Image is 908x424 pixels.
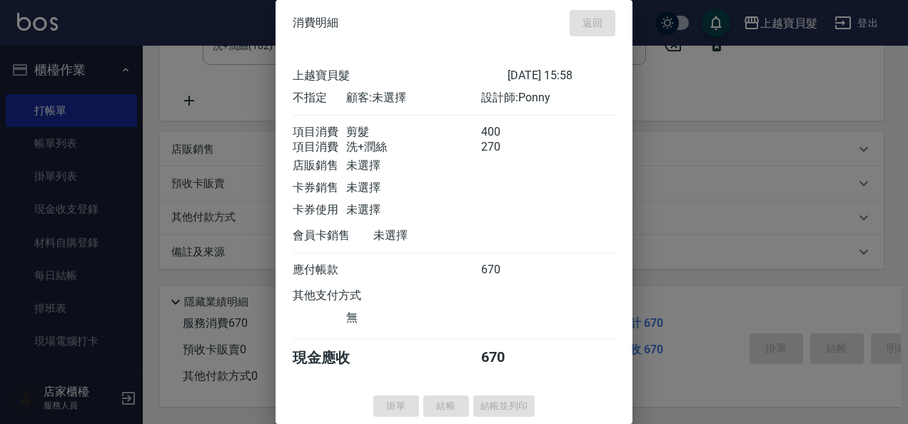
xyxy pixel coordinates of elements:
div: [DATE] 15:58 [508,69,615,84]
div: 剪髮 [346,125,480,140]
div: 應付帳款 [293,263,346,278]
div: 無 [346,311,480,325]
div: 會員卡銷售 [293,228,373,243]
div: 現金應收 [293,348,373,368]
div: 670 [481,348,535,368]
div: 卡券銷售 [293,181,346,196]
span: 消費明細 [293,16,338,30]
div: 670 [481,263,535,278]
div: 上越寶貝髮 [293,69,508,84]
div: 其他支付方式 [293,288,400,303]
div: 顧客: 未選擇 [346,91,480,106]
div: 店販銷售 [293,158,346,173]
div: 未選擇 [346,203,480,218]
div: 卡券使用 [293,203,346,218]
div: 未選擇 [346,158,480,173]
div: 270 [481,140,535,155]
div: 未選擇 [346,181,480,196]
div: 項目消費 [293,140,346,155]
div: 未選擇 [373,228,508,243]
div: 項目消費 [293,125,346,140]
div: 400 [481,125,535,140]
div: 設計師: Ponny [481,91,615,106]
div: 洗+潤絲 [346,140,480,155]
div: 不指定 [293,91,346,106]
